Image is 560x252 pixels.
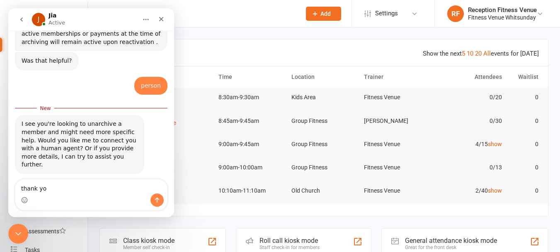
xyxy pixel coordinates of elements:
[145,3,160,18] div: Close
[433,66,506,88] th: Attendees
[13,188,19,195] button: Emoji picker
[288,135,361,154] td: Group Fitness
[506,181,542,201] td: 0
[13,49,64,57] div: Was that helpful?
[7,171,159,185] textarea: Message…
[506,111,542,131] td: 0
[375,4,398,23] span: Settings
[8,8,174,217] iframe: Intercom live chat
[259,237,320,245] div: Roll call kiosk mode
[259,245,320,250] div: Staff check-in for members
[488,141,502,147] a: show
[288,158,361,177] td: Group Fitness
[133,73,153,82] div: person
[360,158,433,177] td: Fitness Venue
[109,8,295,20] input: Search...
[215,135,288,154] td: 9:00am-9:45am
[320,10,331,17] span: Add
[506,88,542,107] td: 0
[360,111,433,131] td: [PERSON_NAME]
[433,88,506,107] td: 0/20
[288,181,361,201] td: Old Church
[360,88,433,107] td: Fitness Venue
[468,14,537,21] div: Fitness Venue Whitsunday
[126,69,159,87] div: person
[40,10,57,19] p: Active
[288,66,361,88] th: Location
[360,66,433,88] th: Trainer
[433,158,506,177] td: 0/13
[25,228,66,235] div: Assessments
[475,50,482,57] a: 20
[7,69,159,93] div: Reception says…
[288,111,361,131] td: Group Fitness
[405,237,497,245] div: General attendance kiosk mode
[447,5,464,22] div: RF
[7,107,136,166] div: I see you're looking to unarchive a member and might need more specific help. Would you like me t...
[142,185,155,198] button: Send a message…
[360,181,433,201] td: Fitness Venue
[7,44,70,62] div: Was that helpful?
[405,245,497,250] div: Great for the front desk
[130,3,145,19] button: Home
[7,107,159,172] div: Toby says…
[506,135,542,154] td: 0
[215,66,288,88] th: Time
[123,245,175,250] div: Member self check-in
[109,49,539,57] h3: Coming up [DATE]
[462,50,465,57] a: 5
[468,6,537,14] div: Reception Fitness Venue
[11,222,87,241] a: Assessments
[506,158,542,177] td: 0
[8,224,28,244] iframe: Intercom live chat
[506,66,542,88] th: Waitlist
[288,88,361,107] td: Kids Area
[7,44,159,69] div: Toby says…
[433,135,506,154] td: 4/15
[433,111,506,131] td: 0/30
[215,158,288,177] td: 9:00am-10:00am
[215,88,288,107] td: 8:30am-9:30am
[483,50,491,57] a: All
[7,100,159,100] div: New messages divider
[360,135,433,154] td: Fitness Venue
[433,181,506,201] td: 2/40
[467,50,473,57] a: 10
[423,49,539,59] div: Show the next events for [DATE]
[123,237,175,245] div: Class kiosk mode
[488,187,502,194] a: show
[306,7,341,21] button: Add
[13,112,129,161] div: I see you're looking to unarchive a member and might need more specific help. Would you like me t...
[215,181,288,201] td: 10:10am-11:10am
[215,111,288,131] td: 8:45am-9:45am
